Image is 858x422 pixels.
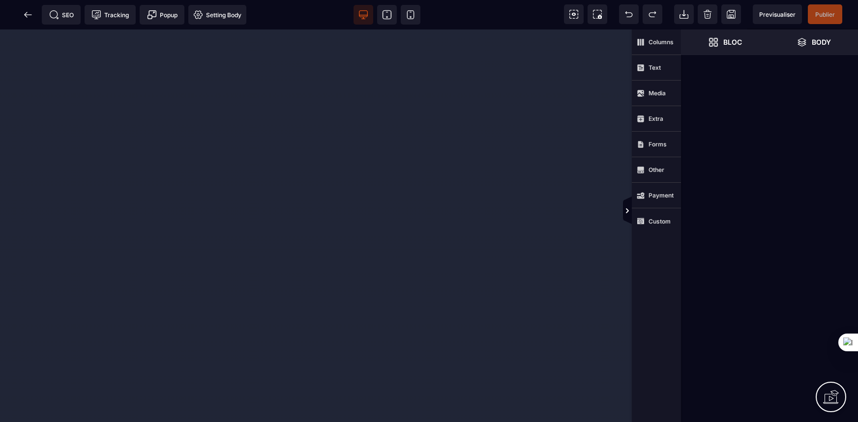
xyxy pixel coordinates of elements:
[649,218,671,225] strong: Custom
[649,192,674,199] strong: Payment
[769,29,858,55] span: Open Layer Manager
[649,64,661,71] strong: Text
[649,115,663,122] strong: Extra
[681,29,769,55] span: Open Blocks
[753,4,802,24] span: Preview
[812,38,831,46] strong: Body
[649,166,664,173] strong: Other
[649,141,667,148] strong: Forms
[147,10,178,20] span: Popup
[91,10,129,20] span: Tracking
[193,10,241,20] span: Setting Body
[649,38,674,46] strong: Columns
[564,4,584,24] span: View components
[49,10,74,20] span: SEO
[588,4,607,24] span: Screenshot
[815,11,835,18] span: Publier
[649,89,666,97] strong: Media
[723,38,742,46] strong: Bloc
[759,11,796,18] span: Previsualiser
